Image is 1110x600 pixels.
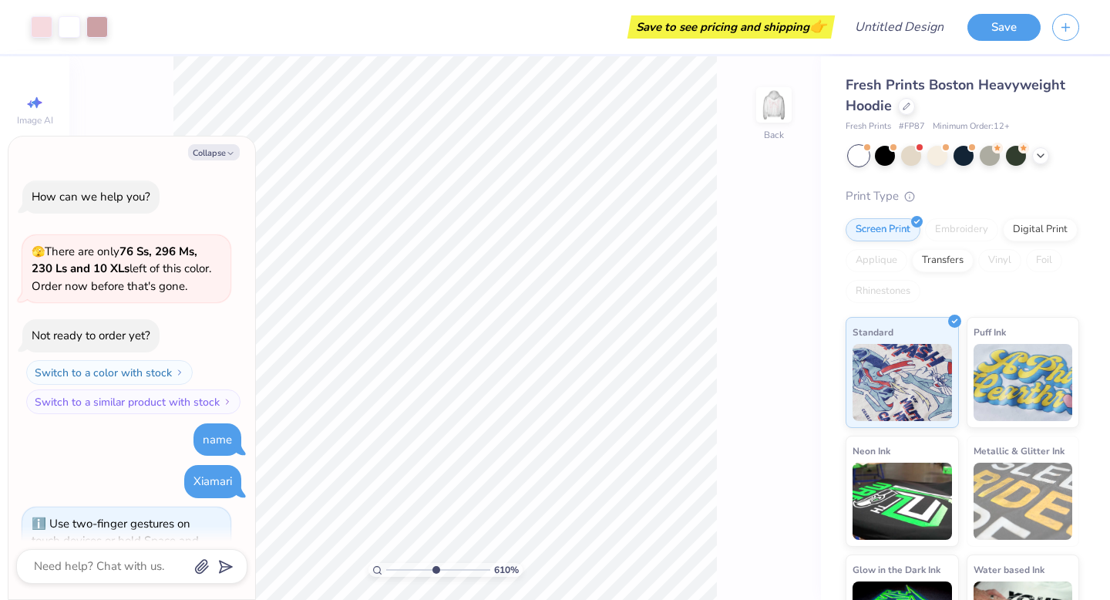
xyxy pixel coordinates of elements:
[846,120,891,133] span: Fresh Prints
[925,218,998,241] div: Embroidery
[912,249,974,272] div: Transfers
[188,144,240,160] button: Collapse
[846,218,920,241] div: Screen Print
[846,249,907,272] div: Applique
[203,432,232,447] div: name
[764,128,784,142] div: Back
[853,463,952,540] img: Neon Ink
[974,443,1065,459] span: Metallic & Glitter Ink
[17,114,53,126] span: Image AI
[846,76,1065,115] span: Fresh Prints Boston Heavyweight Hoodie
[853,344,952,421] img: Standard
[193,474,232,489] div: Xiamari
[853,324,893,340] span: Standard
[899,120,925,133] span: # FP87
[809,17,826,35] span: 👉
[933,120,1010,133] span: Minimum Order: 12 +
[1026,249,1062,272] div: Foil
[26,389,240,414] button: Switch to a similar product with stock
[978,249,1021,272] div: Vinyl
[223,397,232,406] img: Switch to a similar product with stock
[32,189,150,204] div: How can we help you?
[32,328,150,343] div: Not ready to order yet?
[967,14,1041,41] button: Save
[1003,218,1078,241] div: Digital Print
[494,563,519,577] span: 610 %
[846,280,920,303] div: Rhinestones
[32,244,45,259] span: 🫣
[758,89,789,120] img: Back
[974,561,1044,578] span: Water based Ink
[175,368,184,377] img: Switch to a color with stock
[974,463,1073,540] img: Metallic & Glitter Ink
[32,244,211,294] span: There are only left of this color. Order now before that's gone.
[853,561,940,578] span: Glow in the Dark Ink
[974,344,1073,421] img: Puff Ink
[846,187,1079,205] div: Print Type
[853,443,890,459] span: Neon Ink
[26,360,193,385] button: Switch to a color with stock
[974,324,1006,340] span: Puff Ink
[843,12,956,42] input: Untitled Design
[631,15,831,39] div: Save to see pricing and shipping
[32,516,199,584] div: Use two-finger gestures on touch devices or hold Space and drag canvas with the mouse to move the...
